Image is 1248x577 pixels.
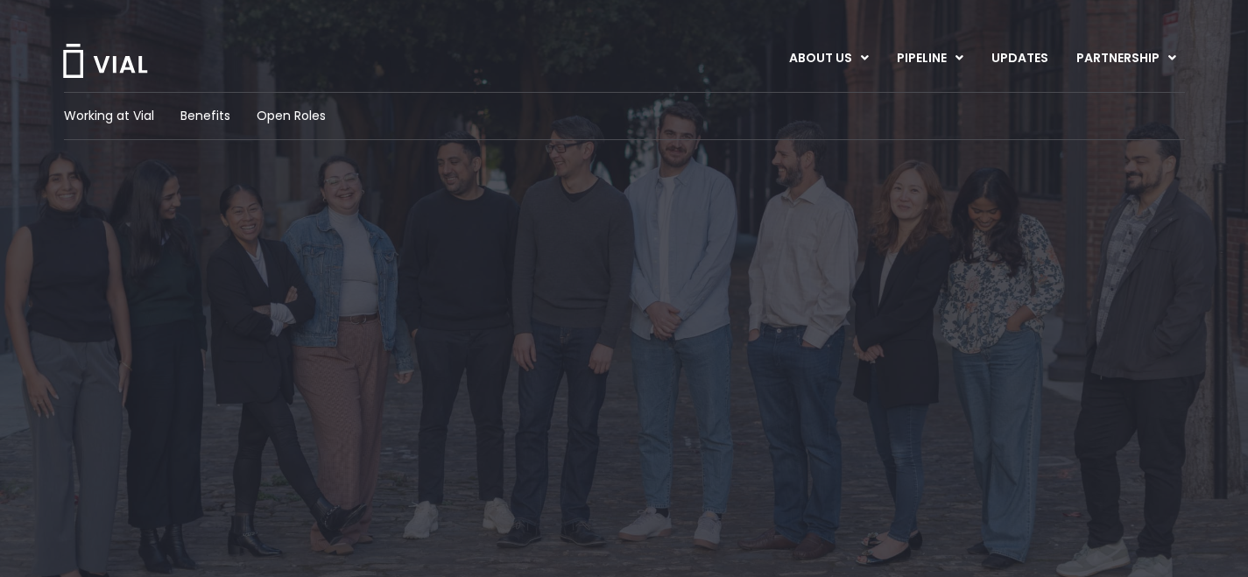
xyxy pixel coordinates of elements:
a: Working at Vial [64,107,154,125]
a: PIPELINEMenu Toggle [883,44,977,74]
a: Benefits [180,107,230,125]
a: UPDATES [977,44,1061,74]
a: PARTNERSHIPMenu Toggle [1062,44,1190,74]
a: ABOUT USMenu Toggle [775,44,882,74]
img: Vial Logo [61,44,149,78]
a: Open Roles [257,107,326,125]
